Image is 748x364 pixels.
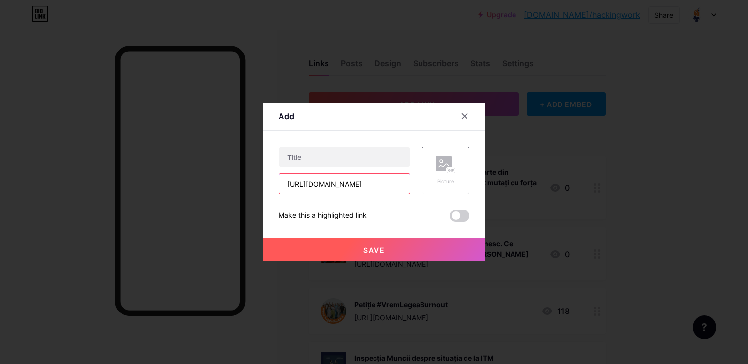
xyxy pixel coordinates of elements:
[363,246,385,254] span: Save
[436,178,456,185] div: Picture
[279,110,294,122] div: Add
[263,238,485,261] button: Save
[279,147,410,167] input: Title
[279,210,367,222] div: Make this a highlighted link
[279,174,410,194] input: URL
